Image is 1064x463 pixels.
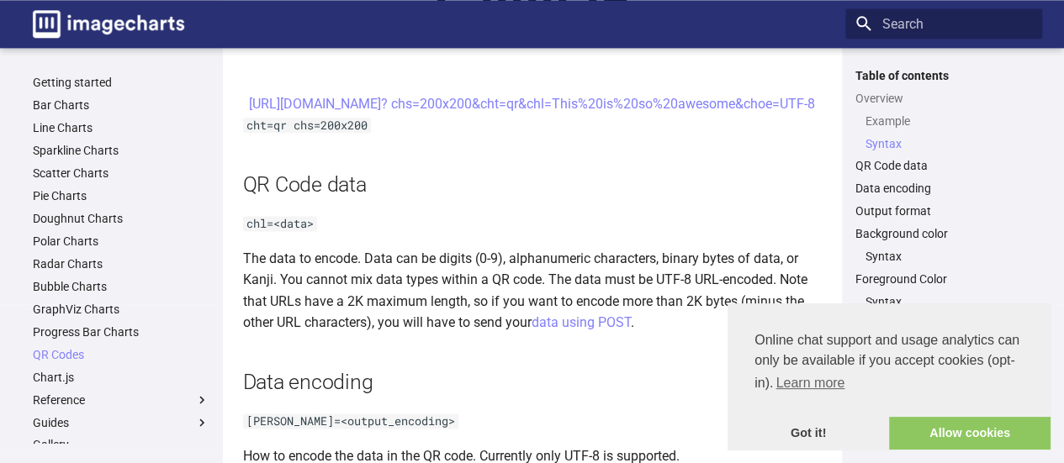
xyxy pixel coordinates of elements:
[33,75,209,90] a: Getting started
[33,324,209,339] a: Progress Bar Charts
[855,113,1032,151] nav: Overview
[33,120,209,135] a: Line Charts
[33,279,209,294] a: Bubble Charts
[845,68,1042,83] label: Table of contents
[865,294,1032,309] a: Syntax
[865,136,1032,151] a: Syntax
[26,3,191,45] a: Image-Charts documentation
[855,271,1032,287] a: Foreground Color
[33,143,209,158] a: Sparkline Charts
[889,417,1051,450] a: allow cookies
[855,158,1032,173] a: QR Code data
[33,211,209,226] a: Doughnut Charts
[855,181,1032,196] a: Data encoding
[243,216,317,231] code: chl=<data>
[243,248,822,334] p: The data to encode. Data can be digits (0-9), alphanumeric characters, binary bytes of data, or K...
[33,302,209,317] a: GraphViz Charts
[33,188,209,203] a: Pie Charts
[845,8,1042,39] input: Search
[33,97,209,113] a: Bar Charts
[33,166,209,181] a: Scatter Charts
[865,113,1032,129] a: Example
[532,314,631,330] a: data using POST
[243,170,822,199] h2: QR Code data
[845,68,1042,333] nav: Table of contents
[855,203,1032,218] a: Output format
[33,437,209,452] a: Gallery
[33,234,209,249] a: Polar Charts
[773,371,847,396] a: learn more about cookies
[249,96,815,112] a: [URL][DOMAIN_NAME]? chs=200x200&cht=qr&chl=This%20is%20so%20awesome&choe=UTF-8
[243,367,822,397] h2: Data encoding
[855,226,1032,241] a: Background color
[33,347,209,362] a: QR Codes
[754,330,1024,396] span: Online chat support and usage analytics can only be available if you accept cookies (opt-in).
[243,118,371,133] code: cht=qr chs=200x200
[33,370,209,385] a: Chart.js
[855,294,1032,309] nav: Foreground Color
[33,256,209,271] a: Radar Charts
[855,249,1032,264] nav: Background color
[865,249,1032,264] a: Syntax
[33,10,184,38] img: logo
[728,417,889,450] a: dismiss cookie message
[33,392,209,408] label: Reference
[33,415,209,430] label: Guides
[855,91,1032,106] a: Overview
[243,413,458,429] code: [PERSON_NAME]=<output_encoding>
[728,303,1051,450] div: cookieconsent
